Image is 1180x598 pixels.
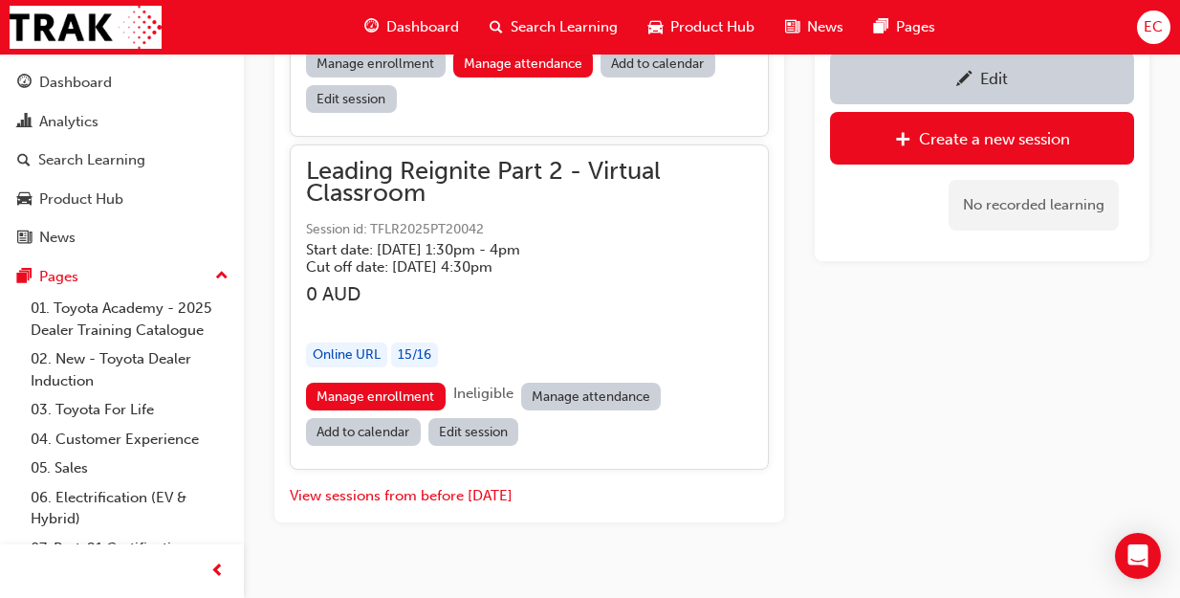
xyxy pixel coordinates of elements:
div: 15 / 16 [391,343,438,368]
a: Add to calendar [601,50,715,78]
a: Edit session [306,85,397,113]
a: guage-iconDashboard [349,8,474,47]
div: Create a new session [919,129,1070,148]
a: car-iconProduct Hub [633,8,770,47]
div: Dashboard [39,72,112,94]
span: prev-icon [210,560,225,584]
span: Pages [896,16,935,38]
a: 05. Sales [23,454,236,483]
span: car-icon [648,15,663,39]
span: Dashboard [386,16,459,38]
a: Add to calendar [306,418,421,446]
span: chart-icon [17,114,32,131]
button: EC [1137,11,1170,44]
a: Edit session [428,418,519,446]
h5: Cut off date: [DATE] 4:30pm [306,258,722,276]
span: up-icon [215,264,229,289]
span: Leading Reignite Part 2 - Virtual Classroom [306,161,753,204]
a: Manage enrollment [306,383,446,410]
a: search-iconSearch Learning [474,8,633,47]
div: Product Hub [39,188,123,210]
a: Manage enrollment [306,50,446,78]
a: Edit [830,52,1134,104]
div: Online URL [306,343,387,368]
a: news-iconNews [770,8,859,47]
span: pages-icon [874,15,888,39]
h3: 0 AUD [306,283,753,305]
a: Dashboard [8,65,236,100]
span: plus-icon [895,131,911,150]
a: 02. New - Toyota Dealer Induction [23,344,236,395]
span: guage-icon [364,15,379,39]
span: Search Learning [511,16,618,38]
a: 04. Customer Experience [23,425,236,454]
div: Search Learning [38,149,145,171]
div: Edit [980,69,1008,88]
div: Open Intercom Messenger [1115,533,1161,579]
a: 07. Parts21 Certification [23,534,236,564]
span: Session id: TFLR2025PT20042 [306,219,753,241]
a: 01. Toyota Academy - 2025 Dealer Training Catalogue [23,294,236,344]
span: EC [1144,16,1163,38]
h5: Start date: [DATE] 1:30pm - 4pm [306,241,722,258]
span: news-icon [785,15,799,39]
button: Pages [8,259,236,295]
div: Pages [39,266,78,288]
a: Create a new session [830,112,1134,165]
span: news-icon [17,230,32,247]
span: car-icon [17,191,32,209]
button: Leading Reignite Part 2 - Virtual ClassroomSession id: TFLR2025PT20042Start date: [DATE] 1:30pm -... [306,161,753,454]
span: pages-icon [17,269,32,286]
button: DashboardAnalyticsSearch LearningProduct HubNews [8,61,236,259]
span: guage-icon [17,75,32,92]
a: 06. Electrification (EV & Hybrid) [23,483,236,534]
a: pages-iconPages [859,8,951,47]
div: News [39,227,76,249]
div: No recorded learning [949,180,1119,231]
a: Search Learning [8,143,236,178]
span: search-icon [17,152,31,169]
button: View sessions from before [DATE] [290,485,513,507]
span: Ineligible [453,385,514,402]
a: Analytics [8,104,236,140]
span: pencil-icon [956,71,972,90]
a: Manage attendance [521,383,662,410]
div: Analytics [39,111,98,133]
a: Product Hub [8,182,236,217]
span: Product Hub [670,16,754,38]
a: News [8,220,236,255]
span: search-icon [490,15,503,39]
img: Trak [10,6,162,49]
a: Manage attendance [453,50,594,78]
span: News [807,16,843,38]
a: 03. Toyota For Life [23,395,236,425]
